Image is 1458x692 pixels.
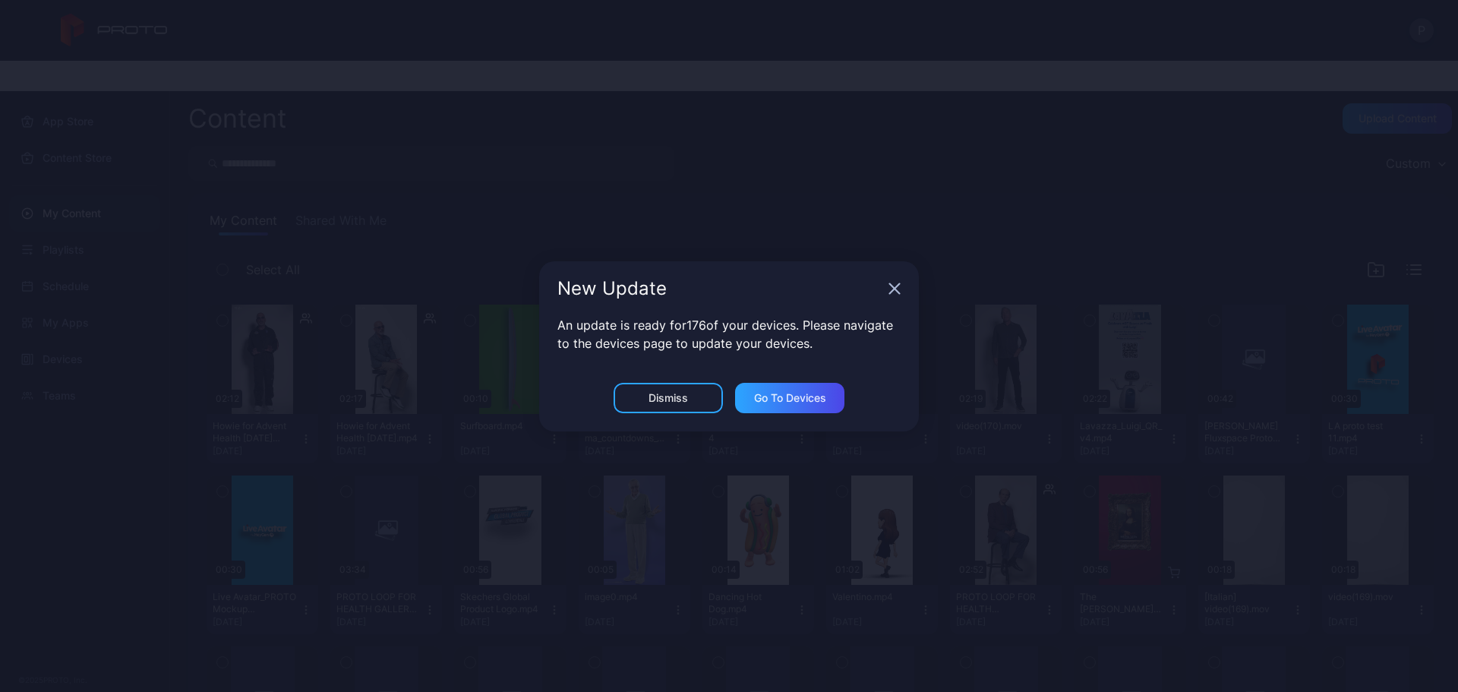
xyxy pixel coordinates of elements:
div: New Update [557,280,882,298]
button: Dismiss [614,383,723,413]
div: Dismiss [649,392,688,404]
button: Go to devices [735,383,844,413]
div: Go to devices [754,392,826,404]
p: An update is ready for 176 of your devices. Please navigate to the devices page to update your de... [557,316,901,352]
